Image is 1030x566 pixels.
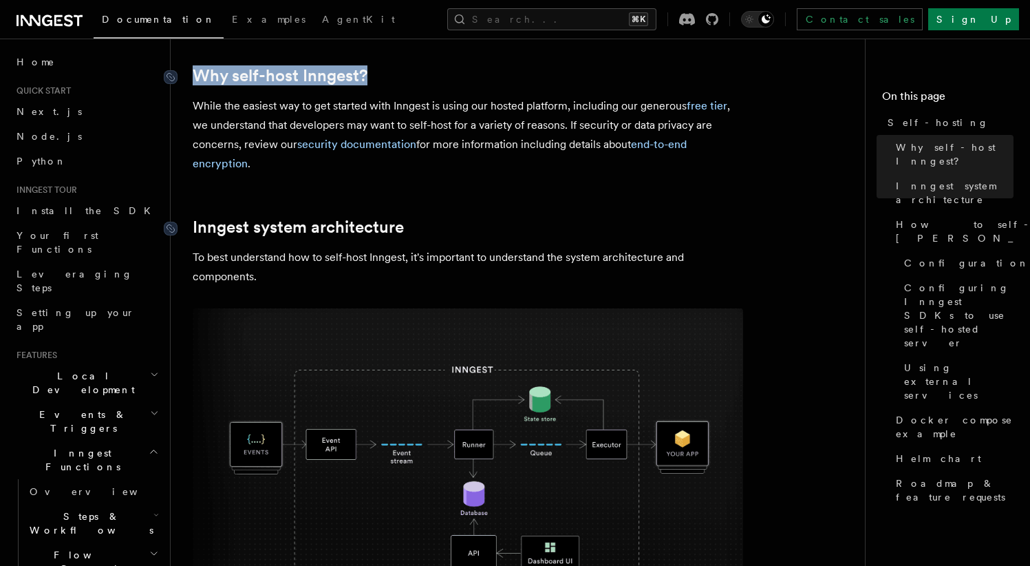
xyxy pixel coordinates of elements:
span: Inngest tour [11,185,77,196]
p: While the easiest way to get started with Inngest is using our hosted platform, including our gen... [193,96,743,174]
kbd: ⌘K [629,12,648,26]
a: Why self-host Inngest? [890,135,1013,174]
span: Next.js [17,106,82,117]
a: Contact sales [797,8,923,30]
a: Roadmap & feature requests [890,471,1013,510]
button: Events & Triggers [11,402,162,441]
a: Python [11,149,162,174]
button: Local Development [11,364,162,402]
a: Docker compose example [890,408,1013,446]
span: Setting up your app [17,307,135,332]
a: Node.js [11,124,162,149]
span: AgentKit [322,14,395,25]
span: Configuring Inngest SDKs to use self-hosted server [904,281,1013,350]
a: free tier [687,99,727,112]
a: Inngest system architecture [193,218,404,237]
span: Steps & Workflows [24,510,153,537]
span: Configuration [904,256,1029,270]
span: Roadmap & feature requests [896,476,1013,504]
a: security documentation [297,138,416,151]
span: Docker compose example [896,413,1013,441]
span: Quick start [11,85,71,96]
span: Inngest Functions [11,446,149,474]
span: Helm chart [896,452,981,465]
span: Overview [30,486,171,497]
a: Configuration [899,251,1013,275]
span: Local Development [11,369,150,397]
button: Inngest Functions [11,441,162,479]
a: Your first Functions [11,223,162,262]
a: Documentation [94,4,224,39]
span: Events & Triggers [11,408,150,435]
span: Documentation [102,14,215,25]
button: Toggle dark mode [741,11,774,28]
span: Features [11,350,57,361]
a: Why self-host Inngest? [193,66,367,85]
span: Install the SDK [17,205,159,216]
a: Sign Up [928,8,1019,30]
a: Self-hosting [882,110,1013,135]
a: Install the SDK [11,198,162,223]
a: Inngest system architecture [890,174,1013,212]
span: Why self-host Inngest? [896,140,1013,168]
span: Home [17,55,55,69]
span: Leveraging Steps [17,269,133,293]
a: How to self-host [PERSON_NAME] [890,212,1013,251]
button: Search...⌘K [447,8,656,30]
span: Inngest system architecture [896,179,1013,207]
span: Using external services [904,361,1013,402]
a: Using external services [899,355,1013,408]
a: Configuring Inngest SDKs to use self-hosted server [899,275,1013,355]
button: Steps & Workflows [24,504,162,543]
a: AgentKit [314,4,403,37]
span: Python [17,156,67,167]
span: Examples [232,14,305,25]
p: To best understand how to self-host Inngest, it's important to understand the system architecture... [193,248,743,286]
a: Examples [224,4,314,37]
a: Helm chart [890,446,1013,471]
h4: On this page [882,88,1013,110]
a: Next.js [11,99,162,124]
a: Home [11,50,162,74]
span: Self-hosting [888,116,989,129]
a: Overview [24,479,162,504]
span: Your first Functions [17,230,98,255]
a: Setting up your app [11,300,162,339]
a: Leveraging Steps [11,262,162,300]
span: Node.js [17,131,82,142]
